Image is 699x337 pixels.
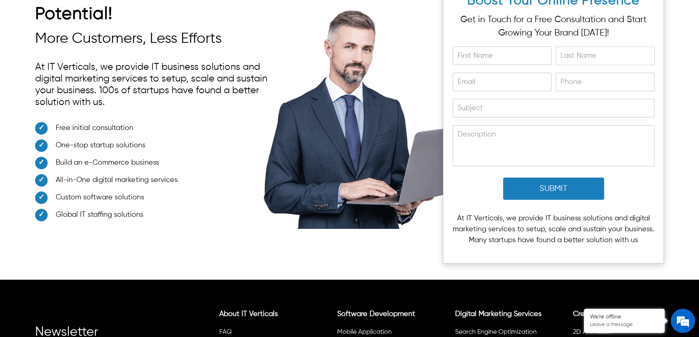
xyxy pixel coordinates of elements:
span: Free initial consultation [56,123,133,134]
span: One-stop startup solutions [56,140,145,151]
a: Creative Services [573,310,632,318]
p: At IT Verticals, we provide IT business solutions and digital marketing services to setup, scale ... [453,213,655,246]
p: Get in Touch for a Free Consultation and Start Growing Your Brand [DATE]! [453,13,655,40]
span: All-in-One digital marketing services [56,175,178,186]
span: Custom software solutions [56,192,144,203]
a: Search Engine Optimization [455,329,537,335]
textarea: Type your message and click 'Submit' [4,220,154,249]
p: Leave a message [590,322,659,328]
button: Submit [503,178,604,200]
a: Digital Marketing Services [455,310,542,318]
span: Build an e-Commerce business [56,157,159,168]
div: Leave a message [42,45,136,56]
img: salesiqlogo_leal7QplfZFryJ6FIlVepeu7OftD7mt8q6exU6-34PB8prfIgodN67KcxXM9Y7JQ_.png [56,212,61,217]
a: About IT Verticals [219,310,278,318]
div: We're offline [590,314,659,320]
span: Global IT staffing solutions [56,209,143,220]
a: FAQ [219,329,232,335]
a: 2D Animation [573,329,613,335]
span: We are offline. Please leave us a message. [17,102,141,183]
a: Software Development [337,310,415,318]
div: Minimize live chat window [132,4,152,23]
img: logo_Zg8I0qSkbAqR2WFHt3p6CTuqpyXMFPubPcD2OT02zFN43Cy9FUNNG3NEPhM_Q1qe_.png [14,48,34,53]
h3: More Customers, Less Efforts [35,30,287,48]
em: Submit [118,249,147,260]
em: Driven by SalesIQ [63,211,103,217]
p: At IT Verticals, we provide IT business solutions and digital marketing services to setup, scale ... [35,57,287,112]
